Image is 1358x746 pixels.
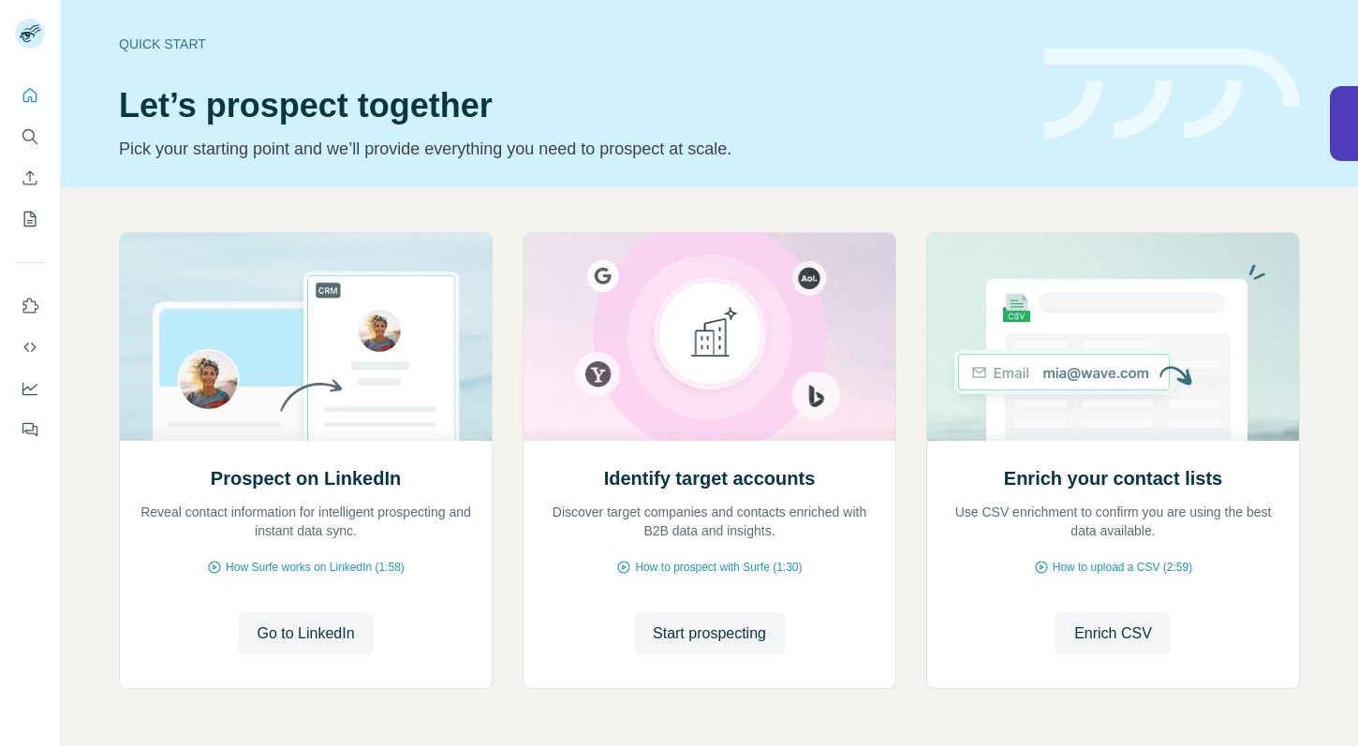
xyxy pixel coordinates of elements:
[15,120,45,154] button: Search
[1074,622,1152,645] span: Enrich CSV
[15,289,45,323] button: Use Surfe on LinkedIn
[634,613,785,654] button: Start prospecting
[946,503,1280,540] p: Use CSV enrichment to confirm you are using the best data available.
[238,613,373,654] button: Go to LinkedIn
[119,233,493,441] img: Prospect on LinkedIn
[604,465,816,491] h2: Identify target accounts
[1044,49,1300,139] img: banner
[15,330,45,364] button: Use Surfe API
[1053,559,1192,576] span: How to upload a CSV (2:59)
[635,559,802,576] span: How to prospect with Surfe (1:30)
[15,202,45,236] button: My lists
[926,233,1300,441] img: Enrich your contact lists
[119,136,1022,162] p: Pick your starting point and we’ll provide everything you need to prospect at scale.
[15,161,45,195] button: Enrich CSV
[15,413,45,446] button: Feedback
[119,87,1022,124] h1: Let’s prospect together
[211,465,401,491] h2: Prospect on LinkedIn
[523,233,896,441] img: Identify target accounts
[15,79,45,112] button: Quick start
[1055,613,1171,654] button: Enrich CSV
[653,622,766,645] span: Start prospecting
[119,35,1022,53] div: Quick start
[257,622,354,645] span: Go to LinkedIn
[1004,465,1222,491] h2: Enrich your contact lists
[139,503,473,540] p: Reveal contact information for intelligent prospecting and instant data sync.
[542,503,877,540] p: Discover target companies and contacts enriched with B2B data and insights.
[226,559,405,576] span: How Surfe works on LinkedIn (1:58)
[15,372,45,405] button: Dashboard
